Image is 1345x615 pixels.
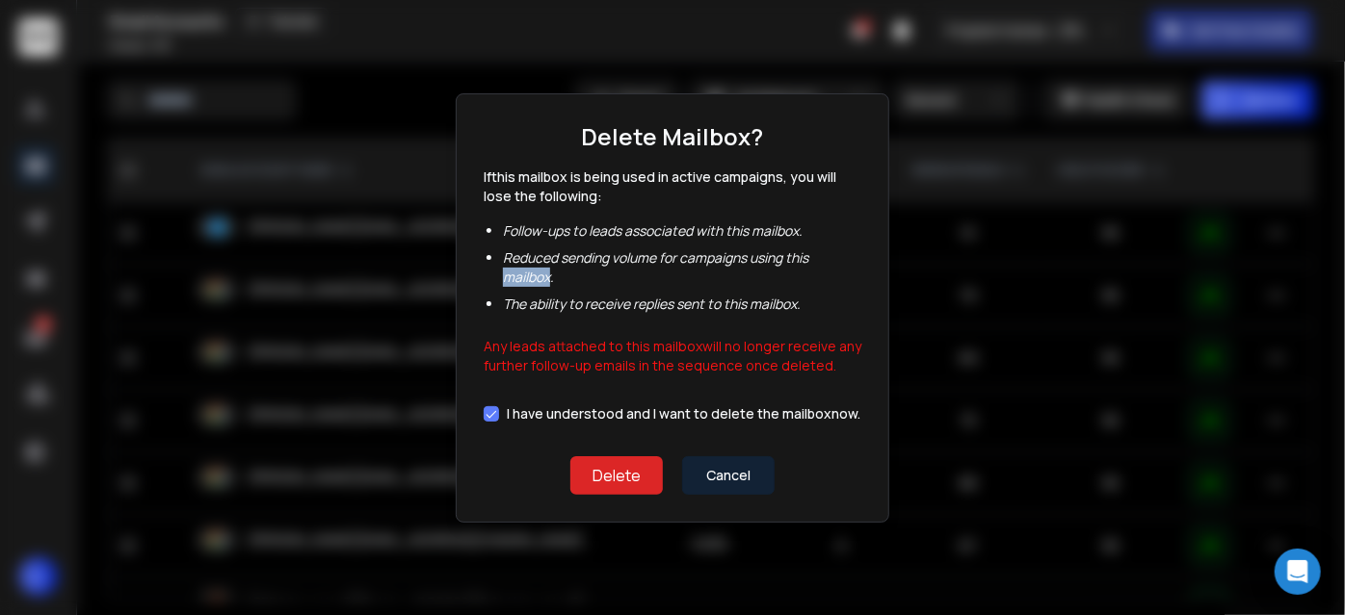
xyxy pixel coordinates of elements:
li: Reduced sending volume for campaigns using this mailbox . [503,248,861,287]
div: Open Intercom Messenger [1275,549,1321,595]
h1: Delete Mailbox? [582,121,764,152]
button: Delete [570,456,663,495]
label: I have understood and I want to delete the mailbox now. [507,407,860,421]
p: If this mailbox is being used in active campaigns, you will lose the following: [484,167,861,206]
button: Cancel [682,456,775,495]
p: Any leads attached to this mailbox will no longer receive any further follow-up emails in the seq... [484,329,861,375]
li: Follow-ups to leads associated with this mailbox . [503,221,861,241]
li: The ability to receive replies sent to this mailbox . [503,295,861,314]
